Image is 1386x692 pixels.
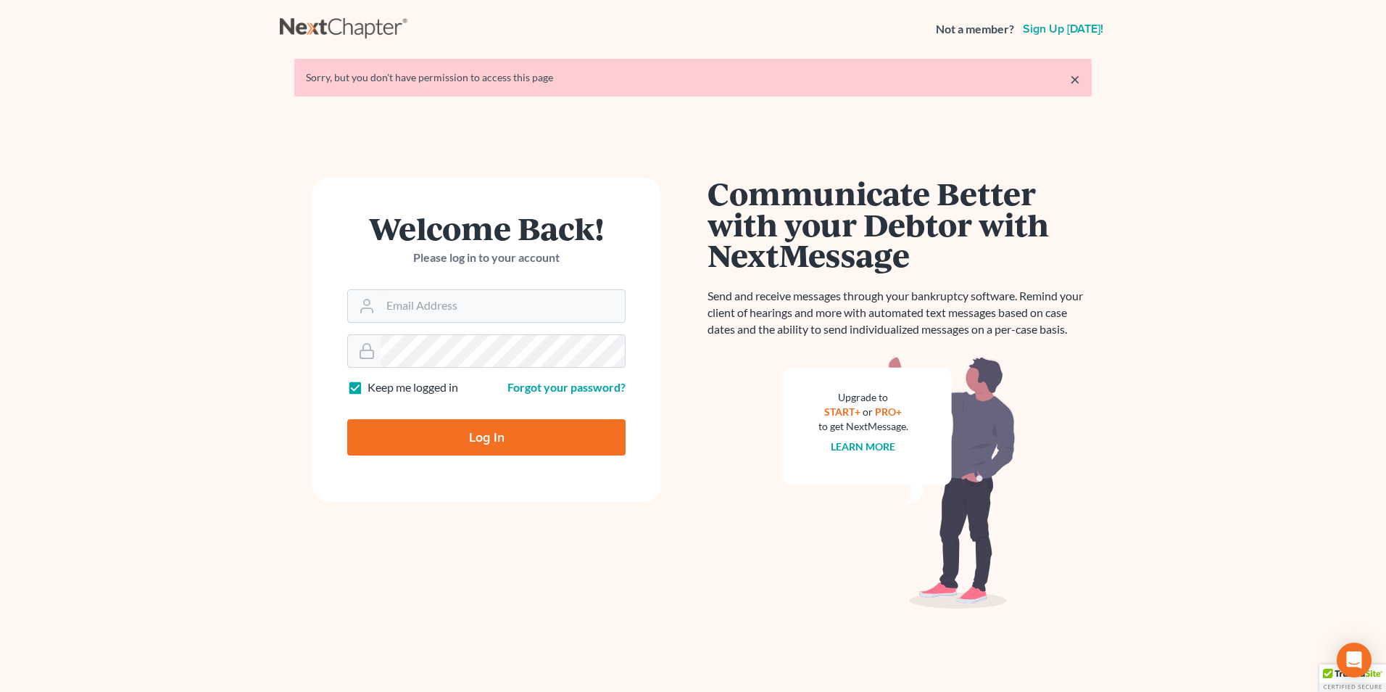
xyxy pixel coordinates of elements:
div: TrustedSite Certified [1319,664,1386,692]
div: Sorry, but you don't have permission to access this page [306,70,1080,85]
a: × [1070,70,1080,88]
p: Send and receive messages through your bankruptcy software. Remind your client of hearings and mo... [707,288,1092,338]
a: PRO+ [876,405,902,418]
a: Forgot your password? [507,380,626,394]
div: Open Intercom Messenger [1337,643,1372,677]
strong: Not a member? [936,21,1014,38]
img: nextmessage_bg-59042aed3d76b12b5cd301f8e5b87938c9018125f34e5fa2b7a6b67550977c72.svg [784,355,1016,609]
input: Email Address [381,290,625,322]
label: Keep me logged in [368,379,458,396]
span: or [863,405,873,418]
h1: Welcome Back! [347,213,626,244]
p: Please log in to your account [347,250,626,266]
h1: Communicate Better with your Debtor with NextMessage [707,178,1092,271]
input: Log In [347,419,626,456]
a: START+ [825,405,861,418]
a: Learn more [831,440,896,453]
a: Sign up [DATE]! [1020,23,1106,35]
div: to get NextMessage. [818,419,908,434]
div: Upgrade to [818,390,908,405]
